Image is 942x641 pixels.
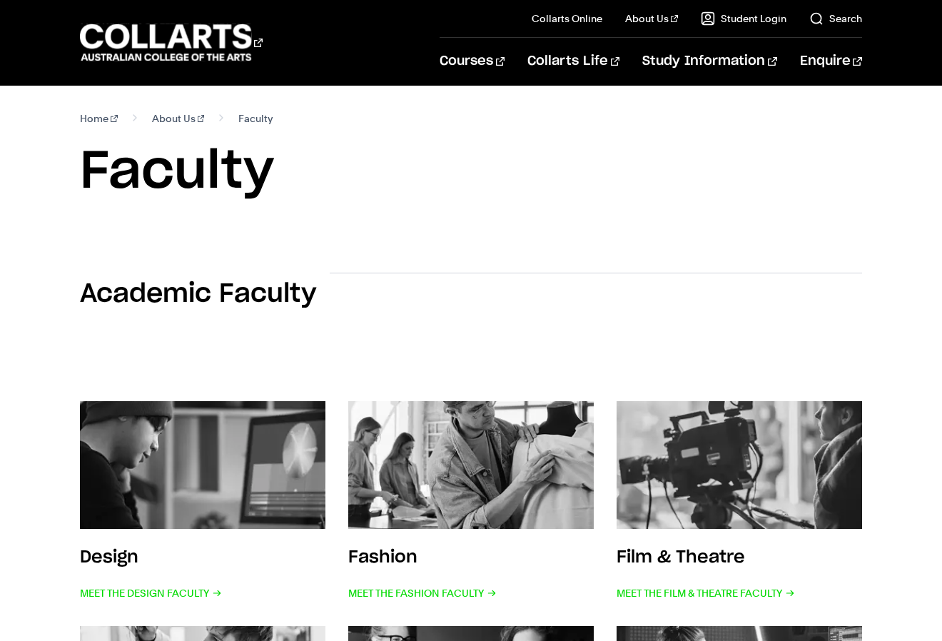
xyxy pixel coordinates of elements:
[80,583,222,603] span: Meet the Design Faculty
[80,278,316,310] h2: Academic Faculty
[532,11,602,26] a: Collarts Online
[238,108,273,128] span: Faculty
[617,401,862,603] a: Film & Theatre Meet the Film & Theatre Faculty
[617,549,745,566] h3: Film & Theatre
[800,38,862,85] a: Enquire
[527,38,619,85] a: Collarts Life
[80,549,138,566] h3: Design
[348,401,594,603] a: Fashion Meet the Fashion Faculty
[80,108,118,128] a: Home
[152,108,205,128] a: About Us
[348,583,497,603] span: Meet the Fashion Faculty
[617,583,795,603] span: Meet the Film & Theatre Faculty
[348,549,417,566] h3: Fashion
[809,11,862,26] a: Search
[80,22,263,63] div: Go to homepage
[80,140,862,204] h1: Faculty
[642,38,776,85] a: Study Information
[80,401,325,603] a: Design Meet the Design Faculty
[701,11,786,26] a: Student Login
[440,38,505,85] a: Courses
[625,11,678,26] a: About Us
